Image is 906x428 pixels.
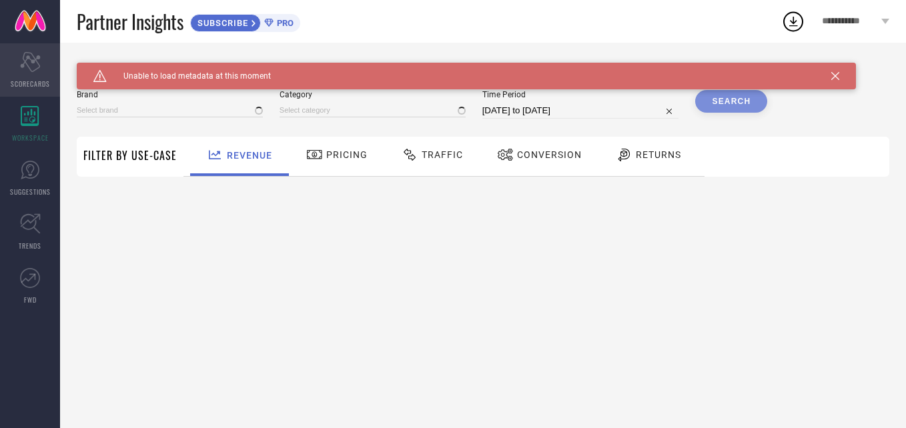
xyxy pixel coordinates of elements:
span: PRO [274,18,294,28]
span: Returns [636,149,681,160]
input: Select category [280,103,466,117]
input: Select time period [482,103,679,119]
span: Brand [77,90,263,99]
span: TRENDS [19,241,41,251]
span: SUBSCRIBE [191,18,252,28]
span: Unable to load metadata at this moment [107,71,271,81]
span: Filter By Use-Case [83,147,177,163]
span: WORKSPACE [12,133,49,143]
span: Revenue [227,150,272,161]
span: Traffic [422,149,463,160]
a: SUBSCRIBEPRO [190,11,300,32]
span: SUGGESTIONS [10,187,51,197]
span: SCORECARDS [11,79,50,89]
span: Category [280,90,466,99]
input: Select brand [77,103,263,117]
div: Open download list [781,9,805,33]
span: Partner Insights [77,8,183,35]
span: FWD [24,295,37,305]
span: Pricing [326,149,368,160]
span: Time Period [482,90,679,99]
span: Conversion [517,149,582,160]
span: SYSTEM WORKSPACE [77,63,169,73]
